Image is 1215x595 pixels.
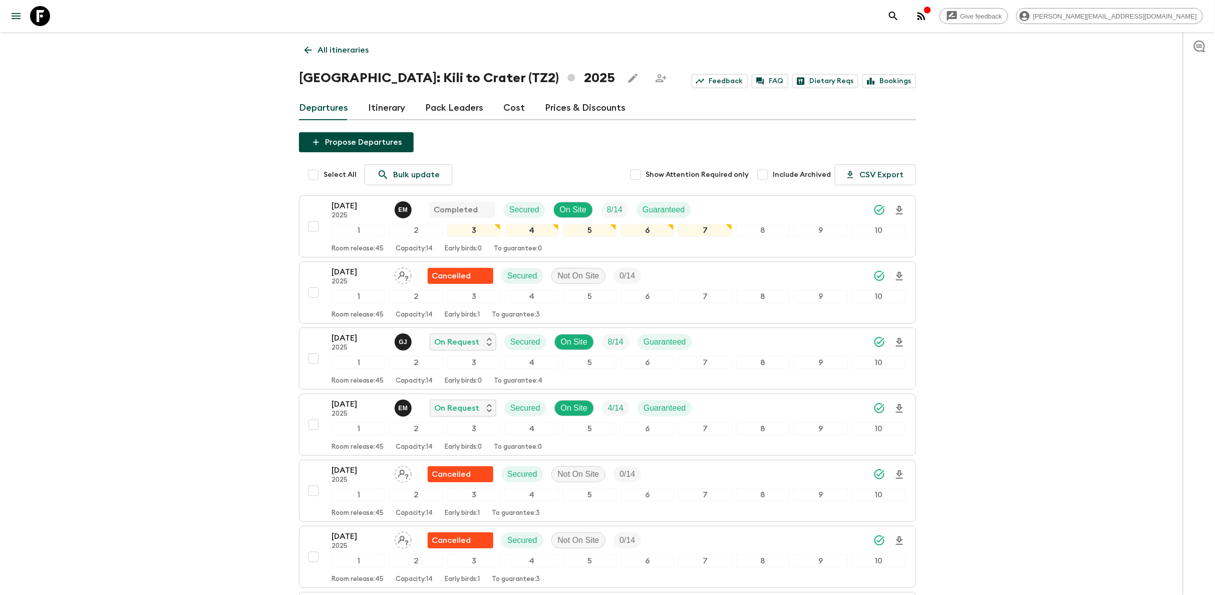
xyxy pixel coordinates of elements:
[299,40,374,60] a: All itineraries
[492,509,540,517] p: To guarantee: 3
[736,554,790,567] div: 8
[299,328,916,390] button: [DATE]2025Gerald JohnOn RequestSecuredOn SiteTrip FillGuaranteed12345678910Room release:45Capacit...
[563,224,617,237] div: 5
[398,404,408,412] p: E M
[852,488,905,501] div: 10
[299,261,916,324] button: [DATE]2025Assign pack leaderFlash Pack cancellationSecuredNot On SiteTrip Fill12345678910Room rel...
[318,44,369,56] p: All itineraries
[601,202,629,218] div: Trip Fill
[504,400,546,416] div: Secured
[432,534,471,546] p: Cancelled
[332,200,387,212] p: [DATE]
[873,336,885,348] svg: Synced Successfully
[503,96,525,120] a: Cost
[893,469,905,481] svg: Download Onboarding
[445,377,482,385] p: Early birds: 0
[395,469,412,477] span: Assign pack leader
[736,224,790,237] div: 8
[396,245,433,253] p: Capacity: 14
[736,488,790,501] div: 8
[873,402,885,414] svg: Synced Successfully
[494,377,542,385] p: To guarantee: 4
[503,202,545,218] div: Secured
[852,554,905,567] div: 10
[563,290,617,303] div: 5
[736,356,790,369] div: 8
[620,270,635,282] p: 0 / 14
[643,204,685,216] p: Guaranteed
[365,164,452,185] a: Bulk update
[621,488,674,501] div: 6
[434,336,479,348] p: On Request
[678,422,732,435] div: 7
[447,422,501,435] div: 3
[620,534,635,546] p: 0 / 14
[678,554,732,567] div: 7
[332,410,387,418] p: 2025
[332,554,385,567] div: 1
[644,402,686,414] p: Guaranteed
[794,422,847,435] div: 9
[614,268,641,284] div: Trip Fill
[505,488,558,501] div: 4
[332,266,387,278] p: [DATE]
[602,334,630,350] div: Trip Fill
[551,466,606,482] div: Not On Site
[299,68,615,88] h1: [GEOGRAPHIC_DATA]: Kili to Crater (TZ2) 2025
[873,534,885,546] svg: Synced Successfully
[563,422,617,435] div: 5
[893,535,905,547] svg: Download Onboarding
[332,278,387,286] p: 2025
[621,554,674,567] div: 6
[299,526,916,588] button: [DATE]2025Assign pack leaderFlash Pack cancellationSecuredNot On SiteTrip Fill12345678910Room rel...
[794,554,847,567] div: 9
[299,195,916,257] button: [DATE]2025Emanuel MunisiCompletedSecuredOn SiteTrip FillGuaranteed12345678910Room release:45Capac...
[773,170,831,180] span: Include Archived
[395,337,414,345] span: Gerald John
[505,554,558,567] div: 4
[494,443,542,451] p: To guarantee: 0
[893,204,905,216] svg: Download Onboarding
[621,224,674,237] div: 6
[389,554,443,567] div: 2
[873,204,885,216] svg: Synced Successfully
[432,270,471,282] p: Cancelled
[299,132,414,152] button: Propose Departures
[396,575,433,583] p: Capacity: 14
[445,311,480,319] p: Early birds: 1
[332,311,384,319] p: Room release: 45
[434,204,478,216] p: Completed
[560,204,586,216] p: On Site
[447,488,501,501] div: 3
[434,402,479,414] p: On Request
[501,532,543,548] div: Secured
[332,398,387,410] p: [DATE]
[501,268,543,284] div: Secured
[395,400,414,417] button: EM
[893,403,905,415] svg: Download Onboarding
[678,224,732,237] div: 7
[554,334,594,350] div: On Site
[510,402,540,414] p: Secured
[395,270,412,278] span: Assign pack leader
[545,96,626,120] a: Prices & Discounts
[794,224,847,237] div: 9
[299,460,916,522] button: [DATE]2025Assign pack leaderFlash Pack cancellationSecuredNot On SiteTrip Fill12345678910Room rel...
[563,488,617,501] div: 5
[678,290,732,303] div: 7
[563,356,617,369] div: 5
[558,270,599,282] p: Not On Site
[602,400,630,416] div: Trip Fill
[332,464,387,476] p: [DATE]
[332,443,384,451] p: Room release: 45
[428,268,493,284] div: Flash Pack cancellation
[332,245,384,253] p: Room release: 45
[395,403,414,411] span: Emanuel Munisi
[646,170,749,180] span: Show Attention Required only
[332,476,387,484] p: 2025
[332,575,384,583] p: Room release: 45
[852,290,905,303] div: 10
[736,422,790,435] div: 8
[299,394,916,456] button: [DATE]2025Emanuel MunisiOn RequestSecuredOn SiteTrip FillGuaranteed12345678910Room release:45Capa...
[852,422,905,435] div: 10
